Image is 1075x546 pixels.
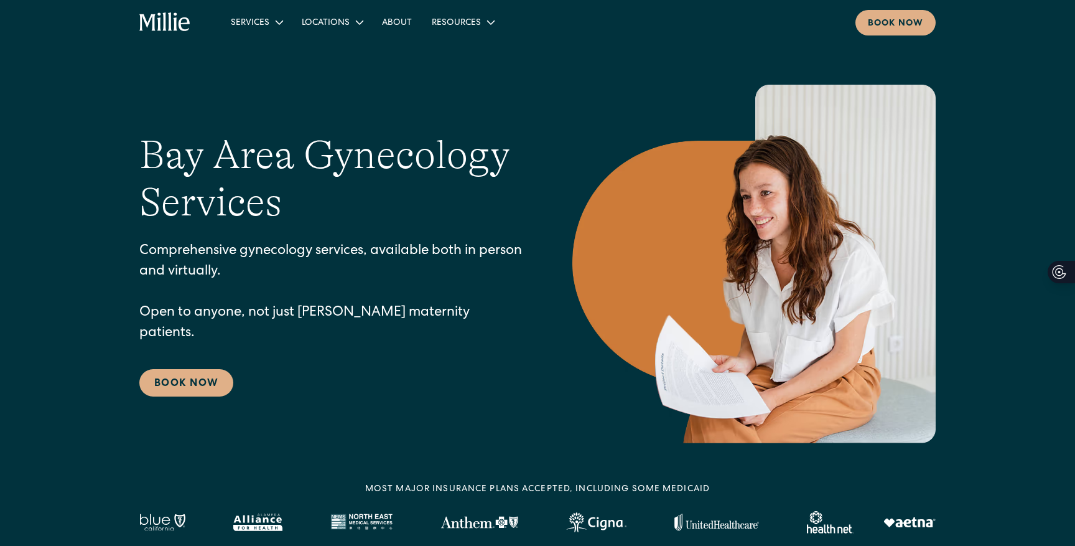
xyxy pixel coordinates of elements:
[221,12,292,32] div: Services
[868,17,923,31] div: Book now
[139,12,191,32] a: home
[231,17,269,30] div: Services
[674,514,759,531] img: United Healthcare logo
[572,85,936,443] img: Smiling woman holding documents during a consultation, reflecting supportive guidance in maternit...
[292,12,372,32] div: Locations
[330,514,393,531] img: North East Medical Services logo
[440,516,518,529] img: Anthem Logo
[372,12,422,32] a: About
[566,512,626,532] img: Cigna logo
[432,17,481,30] div: Resources
[139,369,233,397] a: Book Now
[365,483,710,496] div: MOST MAJOR INSURANCE PLANS ACCEPTED, INCLUDING some MEDICAID
[302,17,350,30] div: Locations
[807,511,854,534] img: Healthnet logo
[139,131,523,227] h1: Bay Area Gynecology Services
[422,12,503,32] div: Resources
[139,242,523,344] p: Comprehensive gynecology services, available both in person and virtually. Open to anyone, not ju...
[855,10,936,35] a: Book now
[883,517,936,527] img: Aetna logo
[233,514,282,531] img: Alameda Alliance logo
[139,514,185,531] img: Blue California logo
